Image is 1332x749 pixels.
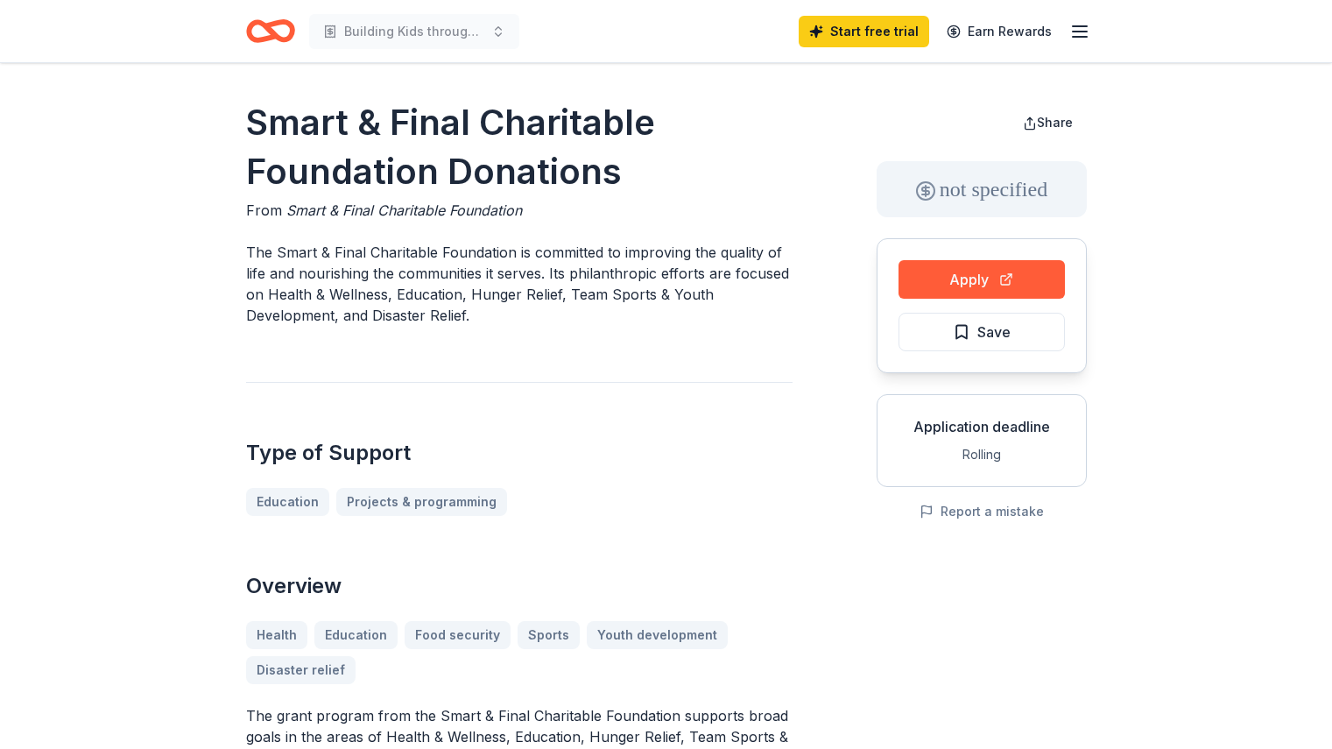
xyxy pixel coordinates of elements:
div: Application deadline [892,416,1072,437]
a: Education [246,488,329,516]
button: Building Kids through Building Robots [309,14,519,49]
div: not specified [877,161,1087,217]
a: Start free trial [799,16,929,47]
span: Building Kids through Building Robots [344,21,484,42]
span: Save [977,321,1011,343]
a: Earn Rewards [936,16,1062,47]
h2: Overview [246,572,793,600]
button: Share [1009,105,1087,140]
span: Share [1037,115,1073,130]
h1: Smart & Final Charitable Foundation Donations [246,98,793,196]
a: Home [246,11,295,52]
div: From [246,200,793,221]
button: Apply [899,260,1065,299]
div: Rolling [892,444,1072,465]
h2: Type of Support [246,439,793,467]
p: The Smart & Final Charitable Foundation is committed to improving the quality of life and nourish... [246,242,793,326]
button: Report a mistake [920,501,1044,522]
button: Save [899,313,1065,351]
span: Smart & Final Charitable Foundation [286,201,522,219]
a: Projects & programming [336,488,507,516]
